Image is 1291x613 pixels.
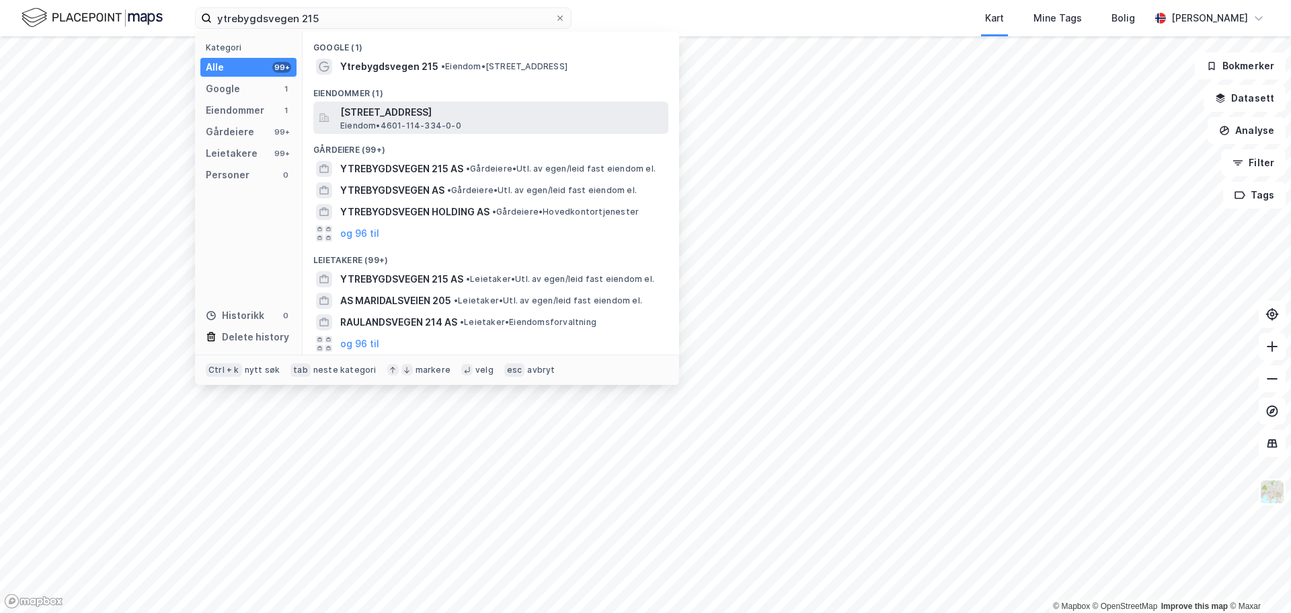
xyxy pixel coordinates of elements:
div: [PERSON_NAME] [1171,10,1248,26]
div: nytt søk [245,365,280,375]
div: 1 [280,105,291,116]
div: Alle [206,59,224,75]
span: YTREBYGDSVEGEN AS [340,182,444,199]
button: Datasett [1204,85,1286,112]
span: YTREBYGDSVEGEN HOLDING AS [340,204,490,220]
img: Z [1259,479,1285,505]
div: neste kategori [313,365,377,375]
div: 99+ [272,127,291,137]
span: Leietaker • Utl. av egen/leid fast eiendom el. [454,295,642,306]
a: OpenStreetMap [1093,602,1158,611]
div: 1 [280,83,291,94]
span: • [466,274,470,284]
div: Ctrl + k [206,363,242,377]
div: 0 [280,310,291,321]
div: Gårdeiere (99+) [303,134,679,158]
div: Leietakere (99+) [303,244,679,268]
div: esc [504,363,525,377]
input: Søk på adresse, matrikkel, gårdeiere, leietakere eller personer [212,8,555,28]
span: Gårdeiere • Hovedkontortjenester [492,207,639,217]
span: • [454,295,458,305]
div: 0 [280,170,291,180]
a: Improve this map [1161,602,1228,611]
button: Filter [1221,149,1286,176]
a: Mapbox [1053,602,1090,611]
div: Eiendommer [206,102,264,118]
span: AS MARIDALSVEIEN 205 [340,293,451,309]
span: • [460,317,464,327]
span: YTREBYGDSVEGEN 215 AS [340,271,463,287]
div: Kategori [206,42,297,52]
span: • [492,207,496,217]
div: 99+ [272,62,291,73]
div: markere [416,365,451,375]
span: [STREET_ADDRESS] [340,104,663,120]
span: Ytrebygdsvegen 215 [340,59,438,75]
div: Bolig [1111,10,1135,26]
span: Eiendom • [STREET_ADDRESS] [441,61,568,72]
div: velg [475,365,494,375]
span: • [466,164,470,174]
div: Kart [985,10,1004,26]
span: • [441,61,445,71]
div: Eiendommer (1) [303,77,679,102]
div: Google [206,81,240,97]
span: Leietaker • Eiendomsforvaltning [460,317,596,328]
span: YTREBYGDSVEGEN 215 AS [340,161,463,177]
div: Mine Tags [1033,10,1082,26]
button: og 96 til [340,225,379,242]
div: avbryt [527,365,555,375]
div: Kontrollprogram for chat [1224,548,1291,613]
span: Gårdeiere • Utl. av egen/leid fast eiendom el. [466,164,656,174]
div: Leietakere [206,145,258,161]
div: Personer [206,167,249,183]
div: Delete history [222,329,289,345]
span: Leietaker • Utl. av egen/leid fast eiendom el. [466,274,654,285]
div: Historikk [206,308,264,324]
div: Gårdeiere [206,124,254,140]
div: 99+ [272,148,291,159]
span: Eiendom • 4601-114-334-0-0 [340,120,461,131]
button: og 96 til [340,336,379,352]
img: logo.f888ab2527a4732fd821a326f86c7f29.svg [22,6,163,30]
span: • [447,185,451,195]
button: Bokmerker [1195,52,1286,79]
span: RAULANDSVEGEN 214 AS [340,314,457,330]
span: Gårdeiere • Utl. av egen/leid fast eiendom el. [447,185,637,196]
a: Mapbox homepage [4,593,63,609]
button: Analyse [1208,117,1286,144]
div: Google (1) [303,32,679,56]
button: Tags [1223,182,1286,209]
iframe: Chat Widget [1224,548,1291,613]
div: tab [290,363,311,377]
